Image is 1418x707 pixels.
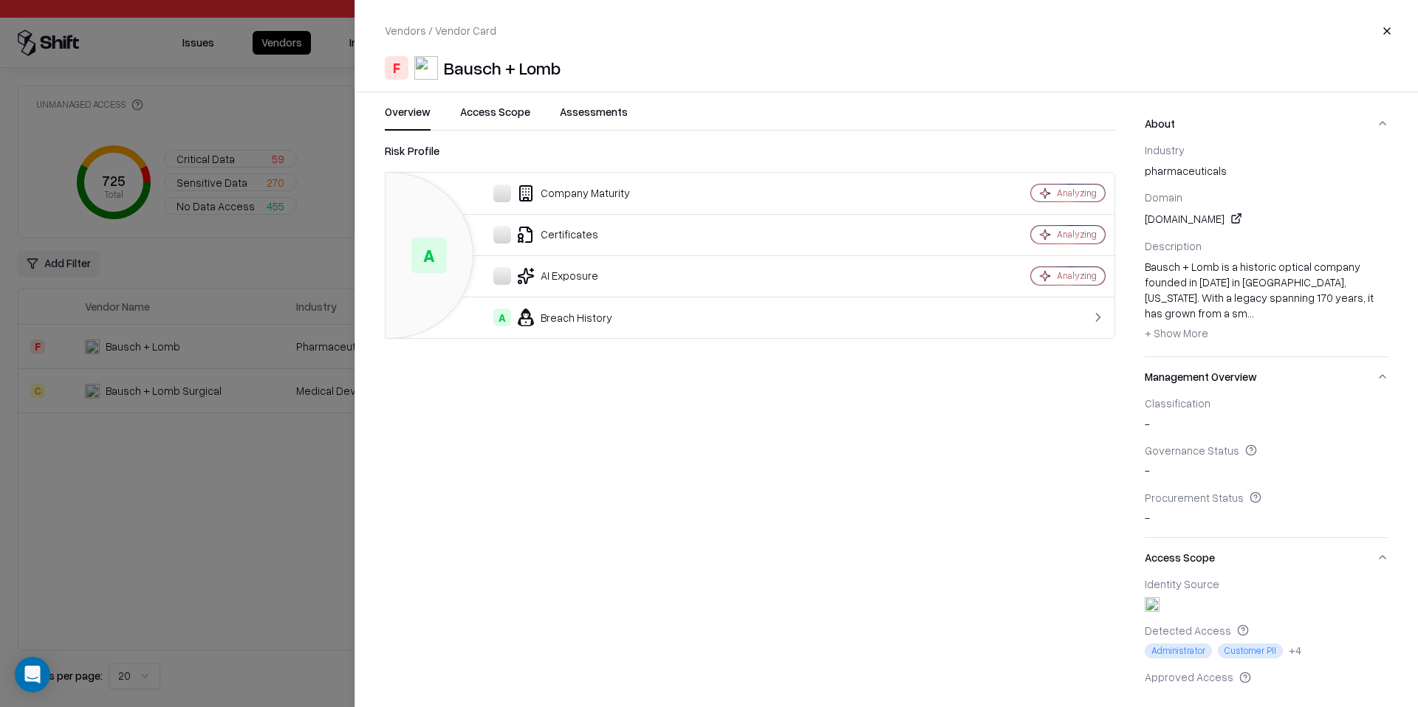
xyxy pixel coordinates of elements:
[397,267,908,285] div: AI Exposure
[1145,577,1388,590] div: Identity Source
[1145,259,1388,345] div: Bausch + Lomb is a historic optical company founded in [DATE] in [GEOGRAPHIC_DATA], [US_STATE]. W...
[1145,491,1388,504] div: Procurement Status
[1145,210,1388,227] div: [DOMAIN_NAME]
[1057,269,1097,282] div: Analyzing
[397,308,908,326] div: Breach History
[1145,239,1388,252] div: Description
[397,184,908,202] div: Company Maturity
[1145,396,1388,410] div: Classification
[444,56,561,80] div: Bausch + Lomb
[1165,597,1180,612] img: microsoft365.com
[1145,444,1388,479] div: -
[1145,104,1388,143] button: About
[1145,143,1388,179] div: pharmaceuticals
[1247,306,1254,320] span: ...
[1145,357,1388,396] button: Management Overview
[1145,444,1388,457] div: Governance Status
[460,104,530,131] button: Access Scope
[1145,143,1388,156] div: Industry
[1145,396,1388,537] div: Management Overview
[1145,624,1388,637] div: Detected Access
[385,23,496,38] p: Vendors / Vendor Card
[414,56,438,80] img: Bausch + Lomb
[493,308,511,326] div: A
[1145,396,1388,432] div: -
[385,56,408,80] div: F
[385,104,431,131] button: Overview
[1145,190,1388,204] div: Domain
[1145,597,1160,612] img: entra.microsoft.com
[1289,643,1301,658] div: + 4
[1145,670,1388,706] div: -
[1145,143,1388,356] div: About
[1057,187,1097,199] div: Analyzing
[1145,538,1388,577] button: Access Scope
[397,226,908,244] div: Certificates
[1145,321,1208,345] button: + Show More
[1218,644,1283,658] span: Customer PII
[1057,228,1097,241] div: Analyzing
[560,104,628,131] button: Assessments
[1145,326,1208,339] span: + Show More
[1289,643,1301,658] button: +4
[411,238,447,273] div: A
[1145,491,1388,526] div: -
[1145,670,1388,683] div: Approved Access
[1145,644,1212,658] span: Administrator
[385,142,1115,160] div: Risk Profile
